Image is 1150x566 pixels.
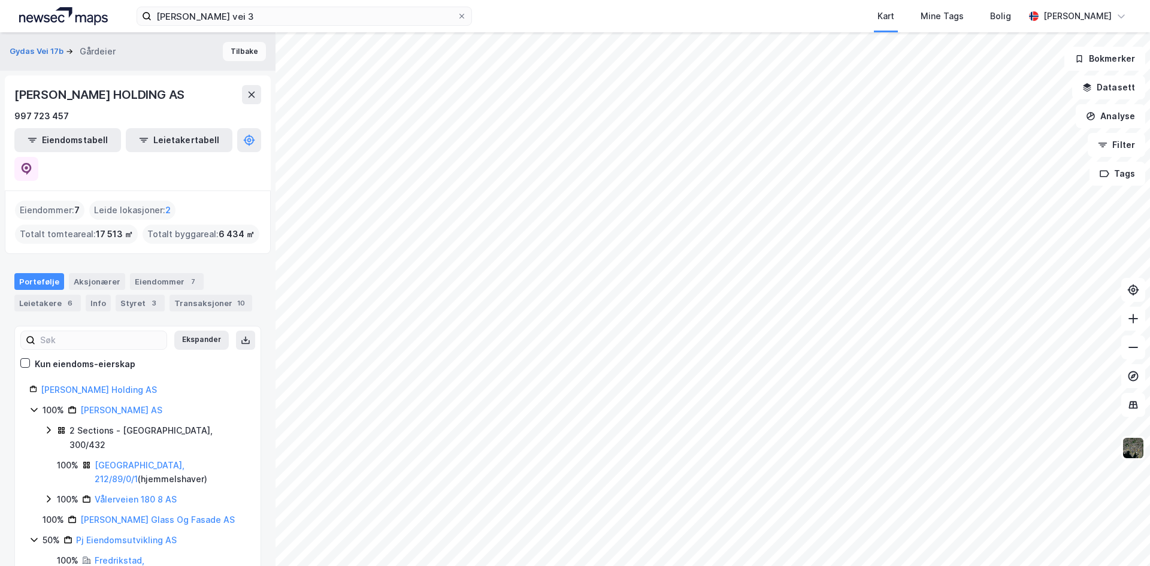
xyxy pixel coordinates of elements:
[1122,437,1145,459] img: 9k=
[35,331,167,349] input: Søk
[165,203,171,217] span: 2
[1076,104,1145,128] button: Analyse
[990,9,1011,23] div: Bolig
[89,201,175,220] div: Leide lokasjoner :
[174,331,229,350] button: Ekspander
[152,7,457,25] input: Søk på adresse, matrikkel, gårdeiere, leietakere eller personer
[95,460,184,485] a: [GEOGRAPHIC_DATA], 212/89/0/1
[57,492,78,507] div: 100%
[130,273,204,290] div: Eiendommer
[1043,9,1112,23] div: [PERSON_NAME]
[921,9,964,23] div: Mine Tags
[43,403,64,417] div: 100%
[10,46,66,57] button: Gydas Vei 17b
[43,513,64,527] div: 100%
[116,295,165,311] div: Styret
[43,533,60,547] div: 50%
[1090,162,1145,186] button: Tags
[41,385,157,395] a: [PERSON_NAME] Holding AS
[235,297,247,309] div: 10
[15,201,84,220] div: Eiendommer :
[14,109,69,123] div: 997 723 457
[148,297,160,309] div: 3
[86,295,111,311] div: Info
[80,514,235,525] a: [PERSON_NAME] Glass Og Fasade AS
[74,203,80,217] span: 7
[14,295,81,311] div: Leietakere
[95,458,246,487] div: ( hjemmelshaver )
[15,225,138,244] div: Totalt tomteareal :
[14,273,64,290] div: Portefølje
[19,7,108,25] img: logo.a4113a55bc3d86da70a041830d287a7e.svg
[64,297,76,309] div: 6
[126,128,232,152] button: Leietakertabell
[170,295,252,311] div: Transaksjoner
[877,9,894,23] div: Kart
[1072,75,1145,99] button: Datasett
[1064,47,1145,71] button: Bokmerker
[95,494,177,504] a: Vålerveien 180 8 AS
[35,357,135,371] div: Kun eiendoms-eierskap
[76,535,177,545] a: Pj Eiendomsutvikling AS
[80,405,162,415] a: [PERSON_NAME] AS
[1088,133,1145,157] button: Filter
[80,44,116,59] div: Gårdeier
[187,276,199,287] div: 7
[14,128,121,152] button: Eiendomstabell
[57,458,78,473] div: 100%
[1090,509,1150,566] iframe: Chat Widget
[143,225,259,244] div: Totalt byggareal :
[69,423,246,452] div: 2 Sections - [GEOGRAPHIC_DATA], 300/432
[69,273,125,290] div: Aksjonærer
[223,42,266,61] button: Tilbake
[14,85,187,104] div: [PERSON_NAME] HOLDING AS
[219,227,255,241] span: 6 434 ㎡
[96,227,133,241] span: 17 513 ㎡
